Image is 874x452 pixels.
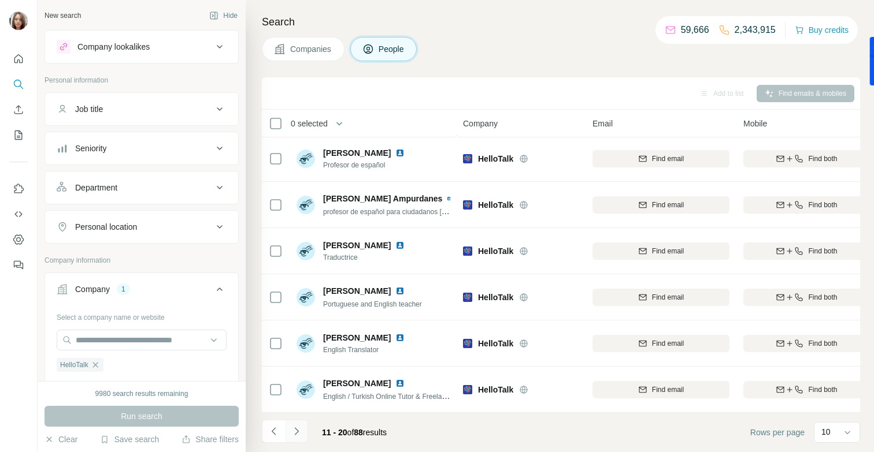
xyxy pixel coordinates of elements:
[592,150,729,167] button: Find email
[75,283,110,295] div: Company
[322,428,387,437] span: results
[743,242,870,260] button: Find both
[821,426,831,438] p: 10
[323,160,409,170] span: Profesor de español
[478,384,513,395] span: HelloTalk
[395,333,405,342] img: LinkedIn logo
[743,335,870,352] button: Find both
[323,378,391,389] span: [PERSON_NAME]
[100,434,159,445] button: Save search
[45,174,238,201] button: Department
[323,285,391,297] span: [PERSON_NAME]
[45,255,239,266] p: Company information
[652,154,684,164] span: Find email
[592,242,729,260] button: Find email
[45,275,238,308] button: Company1
[262,420,285,443] button: Navigate to previous page
[323,240,391,251] span: [PERSON_NAME]
[463,154,472,163] img: Logo of HelloTalk
[45,434,77,445] button: Clear
[9,12,28,30] img: Avatar
[379,43,405,55] span: People
[322,428,347,437] span: 11 - 20
[323,391,486,401] span: English / Turkish Online Tutor & Freelance Translator
[9,229,28,250] button: Dashboard
[592,289,729,306] button: Find email
[808,338,837,349] span: Find both
[9,255,28,275] button: Feedback
[9,125,28,145] button: My lists
[592,381,729,398] button: Find email
[592,196,729,214] button: Find email
[743,196,870,214] button: Find both
[478,153,513,165] span: HelloTalk
[9,74,28,95] button: Search
[297,150,315,168] img: Avatar
[652,200,684,210] span: Find email
[592,118,613,129] span: Email
[77,41,150,53] div: Company lookalikes
[117,284,130,294] div: 1
[201,7,246,24] button: Hide
[45,33,238,61] button: Company lookalikes
[463,200,472,210] img: Logo of HelloTalk
[808,154,837,164] span: Find both
[592,335,729,352] button: Find email
[75,103,103,115] div: Job title
[45,95,238,123] button: Job title
[354,428,363,437] span: 88
[808,292,837,302] span: Find both
[323,345,409,355] span: English Translator
[45,213,238,241] button: Personal location
[9,178,28,199] button: Use Surfe on LinkedIn
[478,338,513,349] span: HelloTalk
[743,150,870,167] button: Find both
[808,246,837,256] span: Find both
[323,252,409,263] span: Traductrice
[290,43,332,55] span: Companies
[57,380,96,390] button: Clear all
[75,143,106,154] div: Seniority
[95,389,188,399] div: 9980 search results remaining
[735,23,776,37] p: 2,343,915
[9,204,28,225] button: Use Surfe API
[347,428,354,437] span: of
[681,23,709,37] p: 59,666
[743,289,870,306] button: Find both
[291,118,328,129] span: 0 selected
[395,286,405,296] img: LinkedIn logo
[463,339,472,348] img: Logo of HelloTalk
[323,332,391,343] span: [PERSON_NAME]
[297,288,315,307] img: Avatar
[652,384,684,395] span: Find email
[45,75,239,85] p: Personal information
[743,118,767,129] span: Mobile
[463,293,472,302] img: Logo of HelloTalk
[395,241,405,250] img: LinkedIn logo
[652,246,684,256] span: Find email
[323,207,517,216] span: profesor de español para ciudadanos [DEMOGRAPHIC_DATA]
[478,199,513,211] span: HelloTalk
[395,379,405,388] img: LinkedIn logo
[45,135,238,162] button: Seniority
[463,385,472,394] img: Logo of HelloTalk
[75,182,117,193] div: Department
[652,292,684,302] span: Find email
[182,434,239,445] button: Share filters
[297,196,315,214] img: Avatar
[395,148,405,158] img: LinkedIn logo
[75,221,137,233] div: Personal location
[9,48,28,69] button: Quick start
[652,338,684,349] span: Find email
[57,308,227,323] div: Select a company name or website
[743,381,870,398] button: Find both
[297,334,315,353] img: Avatar
[750,427,805,438] span: Rows per page
[285,420,308,443] button: Navigate to next page
[323,300,422,308] span: Portuguese and English teacher
[478,245,513,257] span: HelloTalk
[60,360,88,370] span: HelloTalk
[45,10,81,21] div: New search
[262,14,860,30] h4: Search
[808,200,837,210] span: Find both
